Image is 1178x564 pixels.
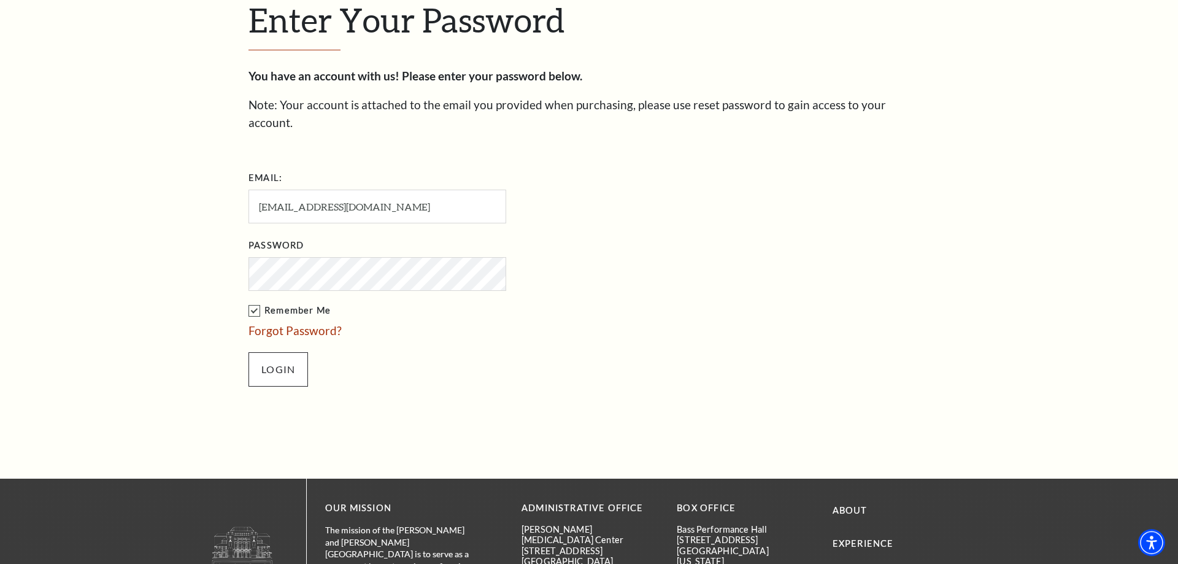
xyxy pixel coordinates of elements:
[248,238,304,253] label: Password
[522,546,658,556] p: [STREET_ADDRESS]
[522,501,658,516] p: Administrative Office
[248,96,930,131] p: Note: Your account is attached to the email you provided when purchasing, please use reset passwo...
[522,524,658,546] p: [PERSON_NAME][MEDICAL_DATA] Center
[248,171,282,186] label: Email:
[677,501,814,516] p: BOX OFFICE
[248,352,308,387] input: Submit button
[402,69,582,83] strong: Please enter your password below.
[248,303,629,319] label: Remember Me
[325,501,479,516] p: OUR MISSION
[677,535,814,545] p: [STREET_ADDRESS]
[677,524,814,535] p: Bass Performance Hall
[248,69,399,83] strong: You have an account with us!
[248,323,342,338] a: Forgot Password?
[248,190,506,223] input: Required
[1138,529,1165,556] div: Accessibility Menu
[833,505,868,516] a: About
[833,538,894,549] a: Experience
